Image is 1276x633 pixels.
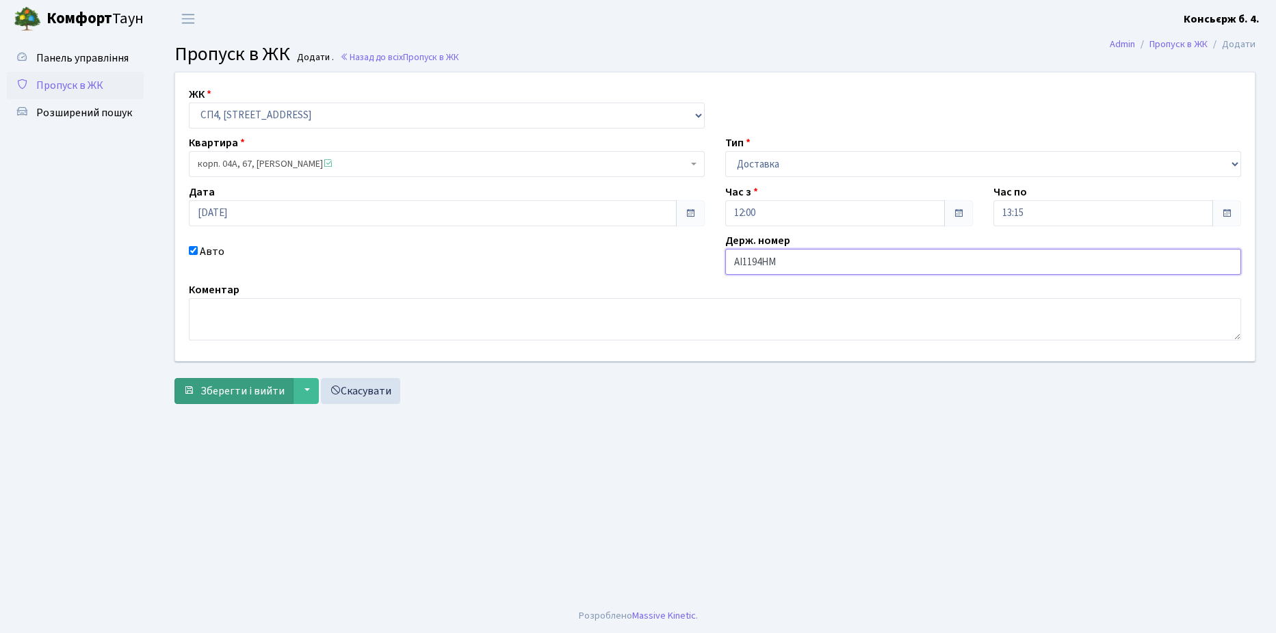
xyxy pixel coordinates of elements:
small: Додати . [294,52,334,64]
label: Тип [725,135,751,151]
label: Дата [189,184,215,200]
div: Розроблено . [579,608,698,623]
b: Консьєрж б. 4. [1184,12,1260,27]
span: Панель управління [36,51,129,66]
a: Скасувати [321,378,400,404]
span: Таун [47,8,144,31]
a: Назад до всіхПропуск в ЖК [340,51,459,64]
nav: breadcrumb [1089,30,1276,59]
a: Пропуск в ЖК [7,72,144,99]
span: Пропуск в ЖК [174,40,290,68]
button: Зберегти і вийти [174,378,294,404]
a: Admin [1110,37,1135,51]
input: АА1234АА [725,249,1241,275]
a: Massive Kinetic [632,608,696,623]
span: Пропуск в ЖК [403,51,459,64]
label: Час з [725,184,758,200]
b: Комфорт [47,8,112,29]
span: Пропуск в ЖК [36,78,103,93]
label: Час по [993,184,1027,200]
span: Розширений пошук [36,105,132,120]
label: Коментар [189,282,239,298]
span: корп. 04А, 67, Олюнін Сергій Анатолійович <span class='la la-check-square text-success'></span> [189,151,705,177]
a: Розширений пошук [7,99,144,126]
label: Держ. номер [725,232,790,249]
span: Зберегти і вийти [200,383,285,399]
label: Авто [200,243,224,260]
a: Пропуск в ЖК [1149,37,1208,51]
label: ЖК [189,86,211,103]
button: Переключити навігацію [171,8,205,30]
label: Квартира [189,135,245,151]
a: Консьєрж б. 4. [1184,11,1260,27]
a: Панель управління [7,44,144,72]
span: корп. 04А, 67, Олюнін Сергій Анатолійович <span class='la la-check-square text-success'></span> [198,157,688,171]
li: Додати [1208,37,1255,52]
img: logo.png [14,5,41,33]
